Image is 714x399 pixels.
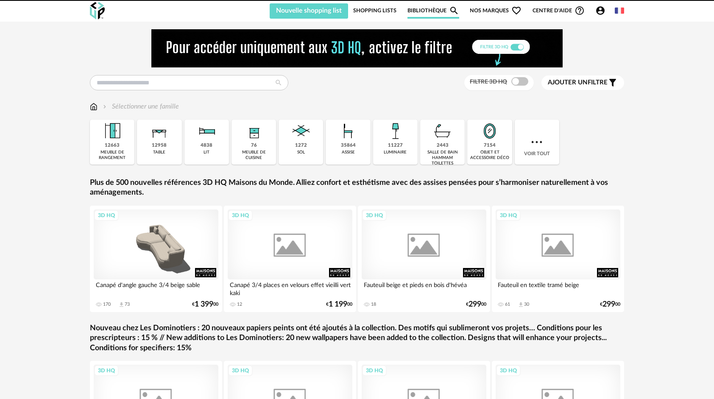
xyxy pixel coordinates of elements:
img: Sol.png [290,120,312,142]
span: Help Circle Outline icon [575,6,585,16]
div: 18 [371,301,376,307]
a: 3D HQ Fauteuil beige et pieds en bois d'hévéa 18 €29900 [358,206,490,312]
img: Salle%20de%20bain.png [431,120,454,142]
div: 30 [524,301,529,307]
img: OXP [90,2,105,20]
a: 3D HQ Canapé 3/4 places en velours effet vieilli vert kaki 12 €1 19900 [224,206,356,312]
div: Fauteuil beige et pieds en bois d'hévéa [362,279,486,296]
span: Filter icon [608,78,618,88]
div: Sélectionner une famille [101,102,179,112]
span: Account Circle icon [595,6,609,16]
div: 170 [103,301,111,307]
div: 3D HQ [94,365,119,376]
img: Table.png [148,120,171,142]
div: objet et accessoire déco [470,150,509,161]
div: Fauteuil en textile tramé beige [496,279,620,296]
div: luminaire [384,150,407,155]
div: 3D HQ [362,365,387,376]
a: BibliothèqueMagnify icon [407,3,459,19]
div: 12958 [152,142,167,149]
span: Centre d'aideHelp Circle Outline icon [533,6,585,16]
div: 7154 [484,142,496,149]
div: 4838 [201,142,212,149]
span: Ajouter un [548,79,588,86]
div: Canapé 3/4 places en velours effet vieilli vert kaki [228,279,352,296]
div: € 00 [600,301,620,307]
div: 12 [237,301,242,307]
span: Magnify icon [449,6,459,16]
span: 1 199 [329,301,347,307]
div: meuble de rangement [92,150,132,161]
span: Download icon [118,301,125,308]
img: svg+xml;base64,PHN2ZyB3aWR0aD0iMTYiIGhlaWdodD0iMTciIHZpZXdCb3g9IjAgMCAxNiAxNyIgZmlsbD0ibm9uZSIgeG... [90,102,98,112]
div: Canapé d'angle gauche 3/4 beige sable [94,279,218,296]
img: NEW%20NEW%20HQ%20NEW_V1.gif [151,29,563,67]
div: 35864 [341,142,356,149]
div: 76 [251,142,257,149]
div: Voir tout [515,120,559,165]
div: 11227 [388,142,403,149]
img: more.7b13dc1.svg [529,134,544,150]
div: 2443 [437,142,449,149]
img: fr [615,6,624,15]
img: Meuble%20de%20rangement.png [101,120,124,142]
div: 3D HQ [228,210,253,221]
div: 1272 [295,142,307,149]
a: Shopping Lists [353,3,396,19]
img: Assise.png [337,120,360,142]
div: meuble de cuisine [234,150,273,161]
span: Download icon [518,301,524,308]
img: Rangement.png [243,120,265,142]
span: 299 [469,301,481,307]
span: 299 [602,301,615,307]
div: 3D HQ [496,210,521,221]
span: Filtre 3D HQ [470,79,507,85]
span: 1 399 [195,301,213,307]
div: 3D HQ [94,210,119,221]
button: Nouvelle shopping list [270,3,348,19]
span: Nos marques [470,3,522,19]
span: filtre [548,78,608,87]
div: € 00 [192,301,218,307]
img: Miroir.png [478,120,501,142]
img: Literie.png [195,120,218,142]
a: Plus de 500 nouvelles références 3D HQ Maisons du Monde. Alliez confort et esthétisme avec des as... [90,178,624,198]
div: 3D HQ [496,365,521,376]
div: € 00 [466,301,486,307]
div: 73 [125,301,130,307]
div: sol [297,150,305,155]
a: 3D HQ Canapé d'angle gauche 3/4 beige sable 170 Download icon 73 €1 39900 [90,206,222,312]
div: salle de bain hammam toilettes [423,150,462,166]
div: assise [342,150,355,155]
div: 61 [505,301,510,307]
div: lit [204,150,209,155]
button: Ajouter unfiltre Filter icon [541,75,624,90]
span: Account Circle icon [595,6,605,16]
div: table [153,150,165,155]
a: Nouveau chez Les Dominotiers : 20 nouveaux papiers peints ont été ajoutés à la collection. Des mo... [90,324,624,353]
img: svg+xml;base64,PHN2ZyB3aWR0aD0iMTYiIGhlaWdodD0iMTYiIHZpZXdCb3g9IjAgMCAxNiAxNiIgZmlsbD0ibm9uZSIgeG... [101,102,108,112]
span: Nouvelle shopping list [276,7,342,14]
img: Luminaire.png [384,120,407,142]
a: 3D HQ Fauteuil en textile tramé beige 61 Download icon 30 €29900 [492,206,624,312]
div: 3D HQ [362,210,387,221]
span: Heart Outline icon [511,6,522,16]
div: 3D HQ [228,365,253,376]
div: € 00 [326,301,352,307]
div: 12663 [105,142,120,149]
